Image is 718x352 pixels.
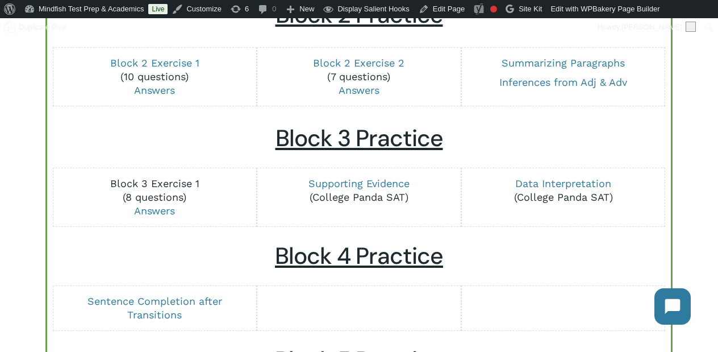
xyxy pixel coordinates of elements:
a: Data Interpretation [515,177,611,189]
a: Block 3 Exercise 1 [110,177,199,189]
a: Inferences from Adj & Adv [499,76,627,88]
u: Block 3 Practice [275,123,443,154]
a: Sentence Completion after Transitions [87,295,222,321]
a: Summarizing Paragraphs [502,57,625,69]
a: Answers [134,84,175,96]
span: Site Kit [519,5,542,13]
p: (8 questions) [59,177,250,218]
span: [PERSON_NAME] [621,23,682,31]
a: Block 2 Exercise 1 [110,57,199,69]
p: (College Panda SAT) [468,177,659,204]
p: (10 questions) [59,56,250,97]
a: Block 2 Exercise 2 [313,57,404,69]
a: Live [148,4,168,14]
a: Answers [339,84,379,96]
a: Howdy, [594,18,700,36]
p: (7 questions) [264,56,454,97]
span: Duplicate Post [19,18,66,36]
p: (College Panda SAT) [264,177,454,204]
u: Block 4 Practice [275,241,443,271]
a: Answers [134,205,175,217]
div: Focus keyphrase not set [490,6,497,13]
iframe: Chatbot [643,277,702,336]
a: Supporting Evidence [308,177,410,189]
